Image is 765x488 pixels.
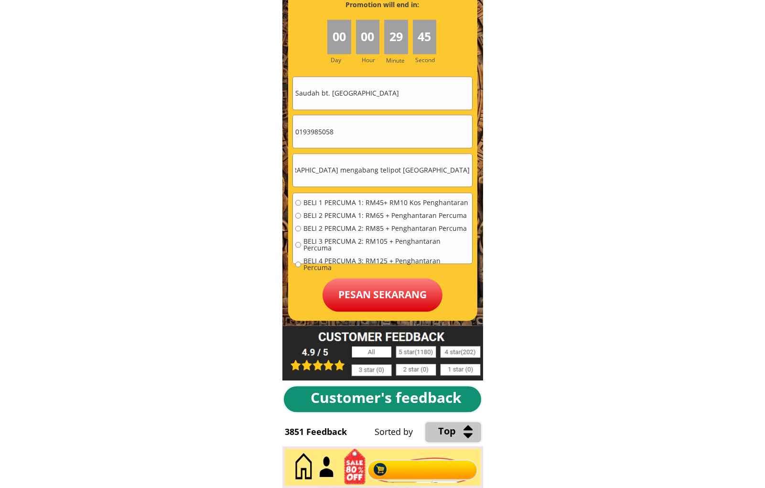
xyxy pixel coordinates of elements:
input: Nama [293,77,472,109]
span: BELI 4 PERCUMA 3: RM125 + Penghantaran Percuma [303,258,470,271]
span: BELI 3 PERCUMA 2: RM105 + Penghantaran Percuma [303,238,470,251]
div: Customer's feedback [311,386,469,409]
div: Sorted by [375,425,599,439]
h3: Day [331,55,355,65]
div: 3851 Feedback [285,425,361,439]
h3: Minute [386,56,407,65]
input: Alamat [293,154,472,186]
div: Top [439,423,525,439]
h3: Second [415,55,439,65]
input: Telefon [293,115,472,148]
span: BELI 2 PERCUMA 2: RM85 + Penghantaran Percuma [303,225,470,232]
span: BELI 2 PERCUMA 1: RM65 + Penghantaran Percuma [303,212,470,219]
h3: Hour [362,55,382,65]
p: Pesan sekarang [323,278,442,312]
span: BELI 1 PERCUMA 1: RM45+ RM10 Kos Penghantaran [303,199,470,206]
